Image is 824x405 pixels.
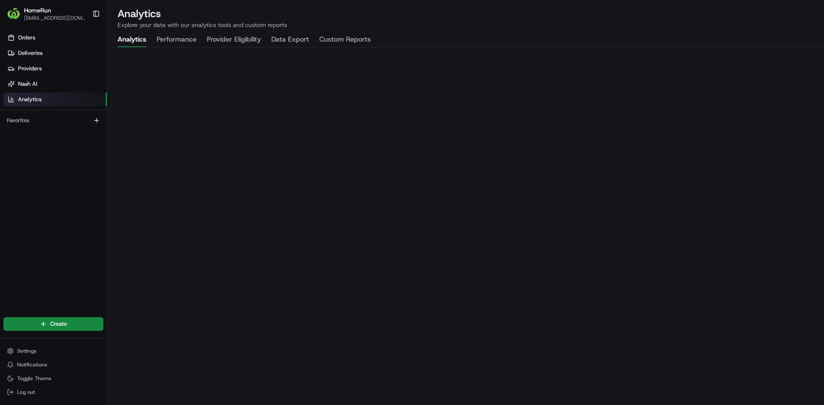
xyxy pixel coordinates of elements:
[3,386,103,398] button: Log out
[17,389,35,396] span: Log out
[3,345,103,357] button: Settings
[50,320,67,328] span: Create
[61,145,104,152] a: Powered byPylon
[18,80,37,88] span: Nash AI
[18,65,42,72] span: Providers
[3,317,103,331] button: Create
[5,121,69,136] a: 📗Knowledge Base
[24,15,85,21] button: [EMAIL_ADDRESS][DOMAIN_NAME]
[24,6,51,15] button: HomeRun
[107,48,824,405] iframe: Analytics
[3,359,103,371] button: Notifications
[146,84,156,95] button: Start new chat
[9,125,15,132] div: 📗
[18,49,42,57] span: Deliveries
[157,33,197,47] button: Performance
[85,145,104,152] span: Pylon
[319,33,371,47] button: Custom Reports
[3,3,89,24] button: HomeRunHomeRun[EMAIL_ADDRESS][DOMAIN_NAME]
[271,33,309,47] button: Data Export
[3,31,107,45] a: Orders
[17,361,47,368] span: Notifications
[73,125,79,132] div: 💻
[17,124,66,133] span: Knowledge Base
[118,33,146,47] button: Analytics
[3,114,103,127] div: Favorites
[17,375,51,382] span: Toggle Theme
[7,7,21,21] img: HomeRun
[118,7,814,21] h2: Analytics
[3,46,107,60] a: Deliveries
[3,372,103,384] button: Toggle Theme
[17,348,36,354] span: Settings
[3,62,107,75] a: Providers
[3,93,107,106] a: Analytics
[81,124,138,133] span: API Documentation
[18,34,35,42] span: Orders
[69,121,141,136] a: 💻API Documentation
[3,77,107,91] a: Nash AI
[18,96,42,103] span: Analytics
[207,33,261,47] button: Provider Eligibility
[118,21,814,29] p: Explore your data with our analytics tools and custom reports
